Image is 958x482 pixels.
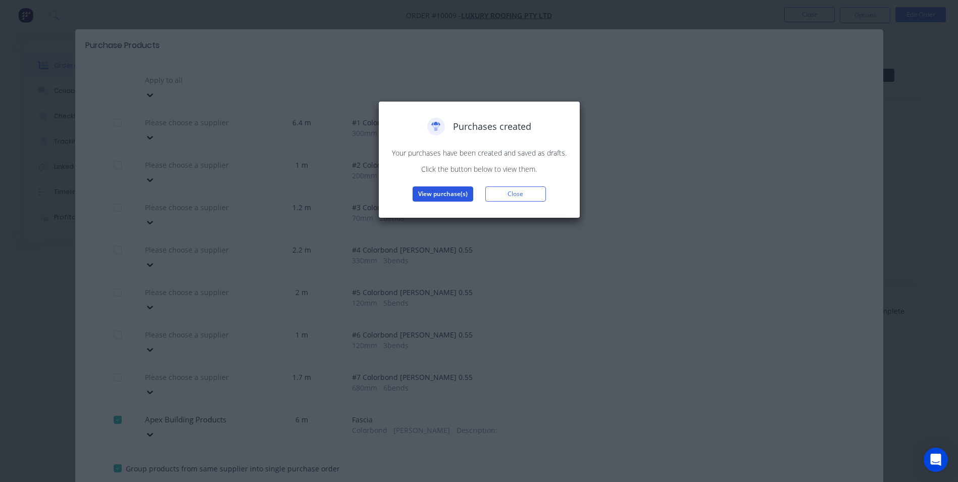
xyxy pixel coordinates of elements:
button: Close [485,186,546,202]
p: Click the button below to view them. [389,164,570,174]
div: Open Intercom Messenger [924,448,948,472]
span: Purchases created [453,120,531,133]
p: Your purchases have been created and saved as drafts. [389,148,570,158]
button: View purchase(s) [413,186,473,202]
